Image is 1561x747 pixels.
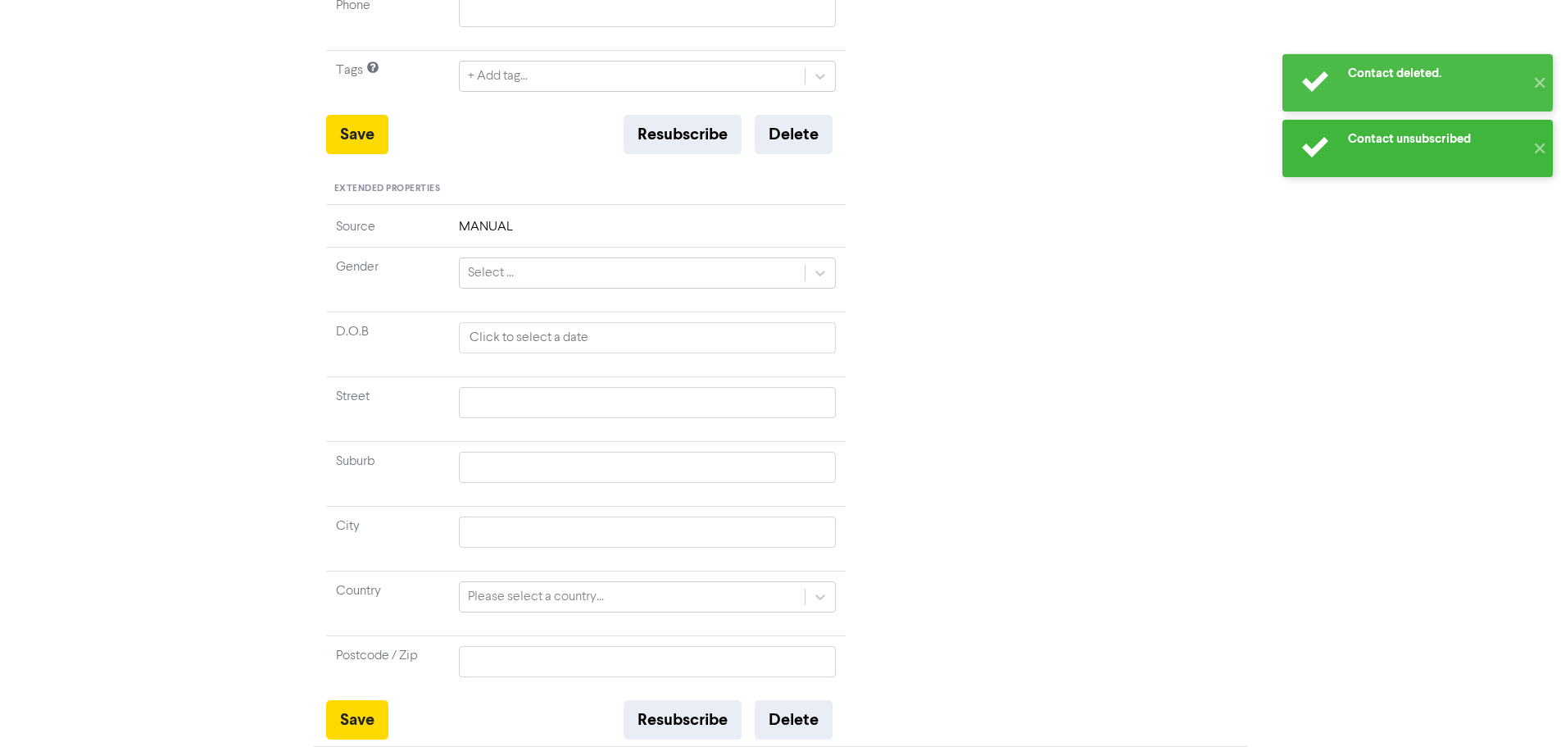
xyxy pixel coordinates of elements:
button: Resubscribe [624,700,742,740]
td: Country [326,571,449,635]
div: Extended Properties [326,174,846,205]
button: Delete [755,700,833,740]
input: Click to select a date [459,322,837,353]
iframe: Chat Widget [1479,668,1561,747]
div: Contact unsubscribed [1348,130,1524,148]
button: Delete [755,115,833,154]
td: Street [326,376,449,441]
button: Resubscribe [624,115,742,154]
div: Select ... [468,263,514,283]
td: Source [326,217,449,248]
div: Please select a country... [468,587,604,607]
td: D.O.B [326,312,449,376]
td: Gender [326,247,449,312]
button: Save [326,115,388,154]
td: City [326,506,449,571]
button: Save [326,700,388,740]
div: + Add tag... [468,66,528,86]
td: Postcode / Zip [326,635,449,700]
div: Contact deleted. [1348,65,1524,82]
td: Suburb [326,441,449,506]
td: Tags [326,51,449,116]
td: MANUAL [449,217,846,248]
